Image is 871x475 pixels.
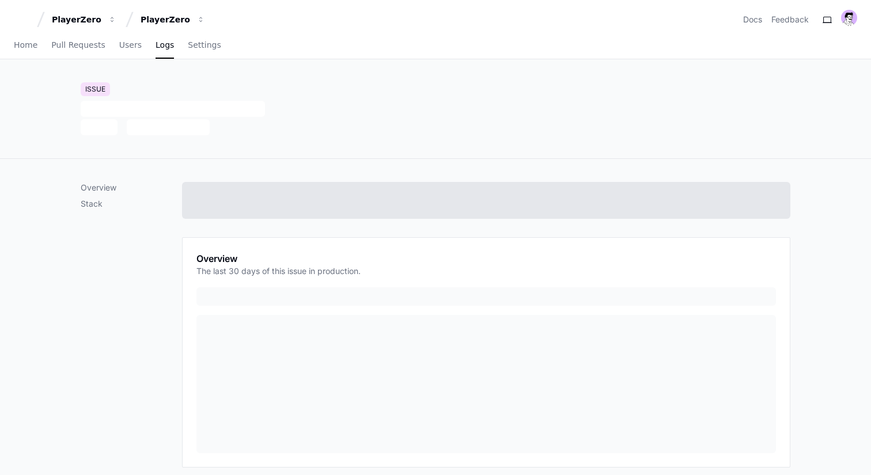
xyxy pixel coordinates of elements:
[188,41,221,48] span: Settings
[196,252,776,284] app-pz-page-link-header: Overview
[51,41,105,48] span: Pull Requests
[136,9,210,30] button: PlayerZero
[156,32,174,59] a: Logs
[51,32,105,59] a: Pull Requests
[81,198,182,210] p: Stack
[14,41,37,48] span: Home
[188,32,221,59] a: Settings
[119,41,142,48] span: Users
[47,9,121,30] button: PlayerZero
[141,14,190,25] div: PlayerZero
[771,14,809,25] button: Feedback
[196,252,361,265] h1: Overview
[52,14,101,25] div: PlayerZero
[841,10,857,26] img: avatar
[119,32,142,59] a: Users
[14,32,37,59] a: Home
[196,265,361,277] p: The last 30 days of this issue in production.
[81,182,182,193] p: Overview
[156,41,174,48] span: Logs
[81,82,110,96] div: Issue
[743,14,762,25] a: Docs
